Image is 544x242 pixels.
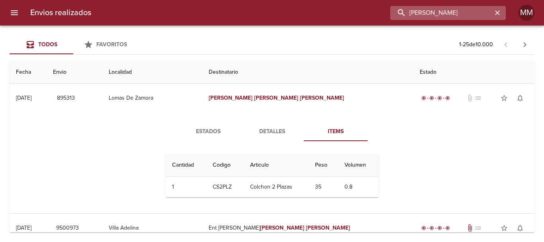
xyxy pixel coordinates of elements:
[244,177,309,197] td: Colchon 2 Plazas
[176,122,368,141] div: Tabs detalle de guia
[16,94,31,101] div: [DATE]
[519,5,534,21] div: Abrir información de usuario
[102,84,202,112] td: Lomas De Zamora
[102,61,202,84] th: Localidad
[437,96,442,100] span: radio_button_checked
[47,61,102,84] th: Envio
[421,96,426,100] span: radio_button_checked
[5,3,24,22] button: menu
[309,154,338,177] th: Peso
[30,6,91,19] h6: Envios realizados
[420,224,452,232] div: Entregado
[516,224,524,232] span: notifications_none
[166,154,379,197] table: Tabla de Items
[474,94,482,102] span: No tiene pedido asociado
[496,220,512,236] button: Agregar a favoritos
[166,154,207,177] th: Cantidad
[254,94,298,101] em: [PERSON_NAME]
[496,40,515,48] span: Pagina anterior
[459,41,493,49] p: 1 - 25 de 10.000
[16,224,31,231] div: [DATE]
[260,224,304,231] em: [PERSON_NAME]
[429,226,434,230] span: radio_button_checked
[515,35,534,54] span: Pagina siguiente
[53,221,82,236] button: 9500973
[209,94,253,101] em: [PERSON_NAME]
[420,94,452,102] div: Entregado
[309,177,338,197] td: 35
[38,41,57,48] span: Todos
[306,224,350,231] em: [PERSON_NAME]
[500,94,508,102] span: star_border
[53,91,78,106] button: 895313
[206,177,244,197] td: CS2PLZ
[429,96,434,100] span: radio_button_checked
[96,41,127,48] span: Favoritos
[10,61,47,84] th: Fecha
[512,220,528,236] button: Activar notificaciones
[244,154,309,177] th: Articulo
[516,94,524,102] span: notifications_none
[496,90,512,106] button: Agregar a favoritos
[56,93,75,103] span: 895313
[466,94,474,102] span: No tiene documentos adjuntos
[181,127,235,137] span: Estados
[519,5,534,21] div: MM
[166,177,207,197] td: 1
[437,226,442,230] span: radio_button_checked
[206,154,244,177] th: Codigo
[338,154,378,177] th: Volumen
[338,177,378,197] td: 0.8
[56,223,79,233] span: 9500973
[512,90,528,106] button: Activar notificaciones
[309,127,363,137] span: Items
[300,94,344,101] em: [PERSON_NAME]
[421,226,426,230] span: radio_button_checked
[500,224,508,232] span: star_border
[390,6,492,20] input: buscar
[10,35,137,54] div: Tabs Envios
[202,61,413,84] th: Destinatario
[245,127,299,137] span: Detalles
[413,61,534,84] th: Estado
[474,224,482,232] span: No tiene pedido asociado
[445,96,450,100] span: radio_button_checked
[466,224,474,232] span: Tiene documentos adjuntos
[445,226,450,230] span: radio_button_checked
